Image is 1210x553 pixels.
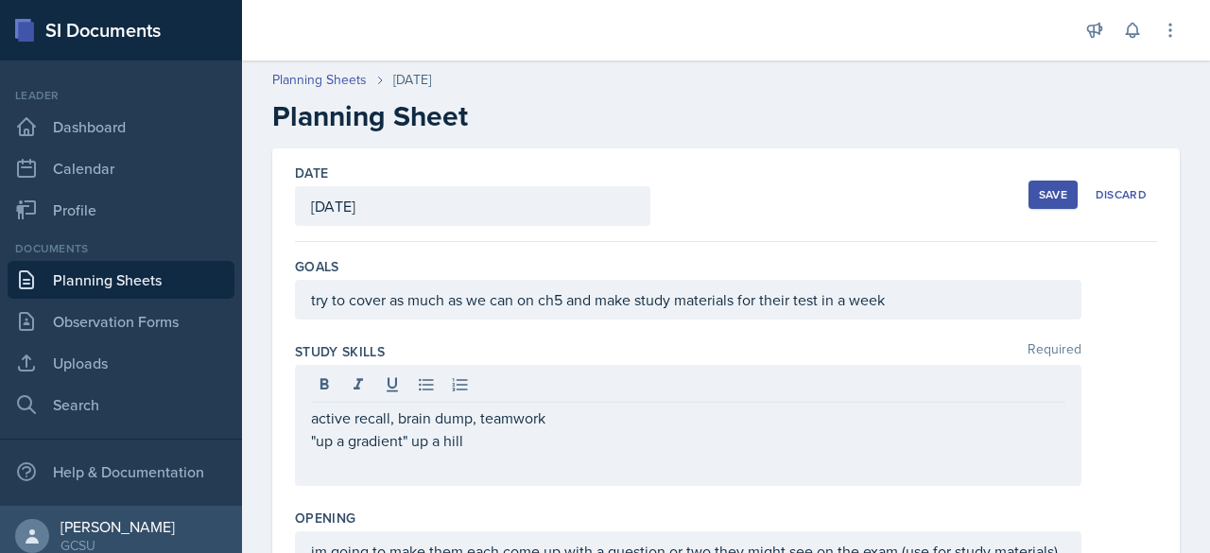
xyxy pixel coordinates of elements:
[8,240,234,257] div: Documents
[8,453,234,491] div: Help & Documentation
[1085,181,1157,209] button: Discard
[272,99,1180,133] h2: Planning Sheet
[393,70,431,90] div: [DATE]
[311,406,1065,429] p: active recall, brain dump, teamwork
[1028,342,1081,361] span: Required
[295,342,385,361] label: Study Skills
[1028,181,1078,209] button: Save
[295,509,355,527] label: Opening
[8,302,234,340] a: Observation Forms
[8,87,234,104] div: Leader
[8,344,234,382] a: Uploads
[8,191,234,229] a: Profile
[1039,187,1067,202] div: Save
[295,257,339,276] label: Goals
[311,429,1065,452] p: "up a gradient" up a hill
[1096,187,1147,202] div: Discard
[272,70,367,90] a: Planning Sheets
[8,108,234,146] a: Dashboard
[60,517,175,536] div: [PERSON_NAME]
[311,288,1065,311] p: try to cover as much as we can on ch5 and make study materials for their test in a week
[8,386,234,423] a: Search
[8,149,234,187] a: Calendar
[8,261,234,299] a: Planning Sheets
[295,164,328,182] label: Date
